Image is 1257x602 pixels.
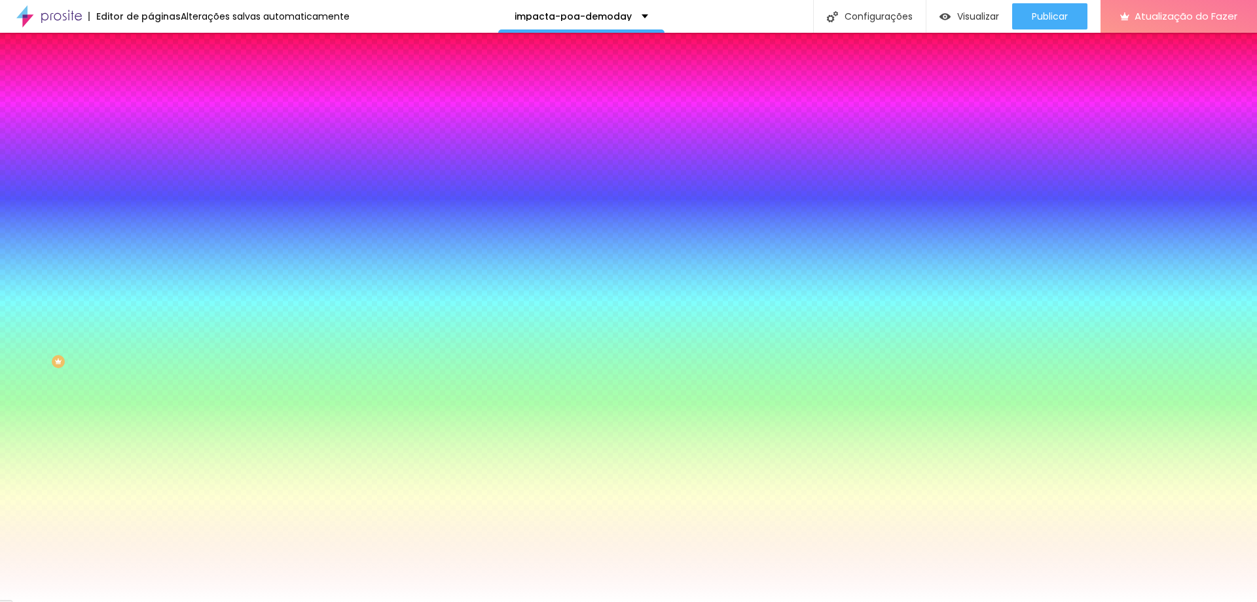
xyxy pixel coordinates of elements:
font: Configurações [845,10,913,23]
font: Alterações salvas automaticamente [181,10,350,23]
img: Ícone [827,11,838,22]
button: Visualizar [926,3,1012,29]
font: Atualização do Fazer [1135,9,1237,23]
font: Visualizar [957,10,999,23]
img: view-1.svg [939,11,951,22]
font: impacta-poa-demoday [515,10,632,23]
font: Publicar [1032,10,1068,23]
font: Editor de páginas [96,10,181,23]
button: Publicar [1012,3,1087,29]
